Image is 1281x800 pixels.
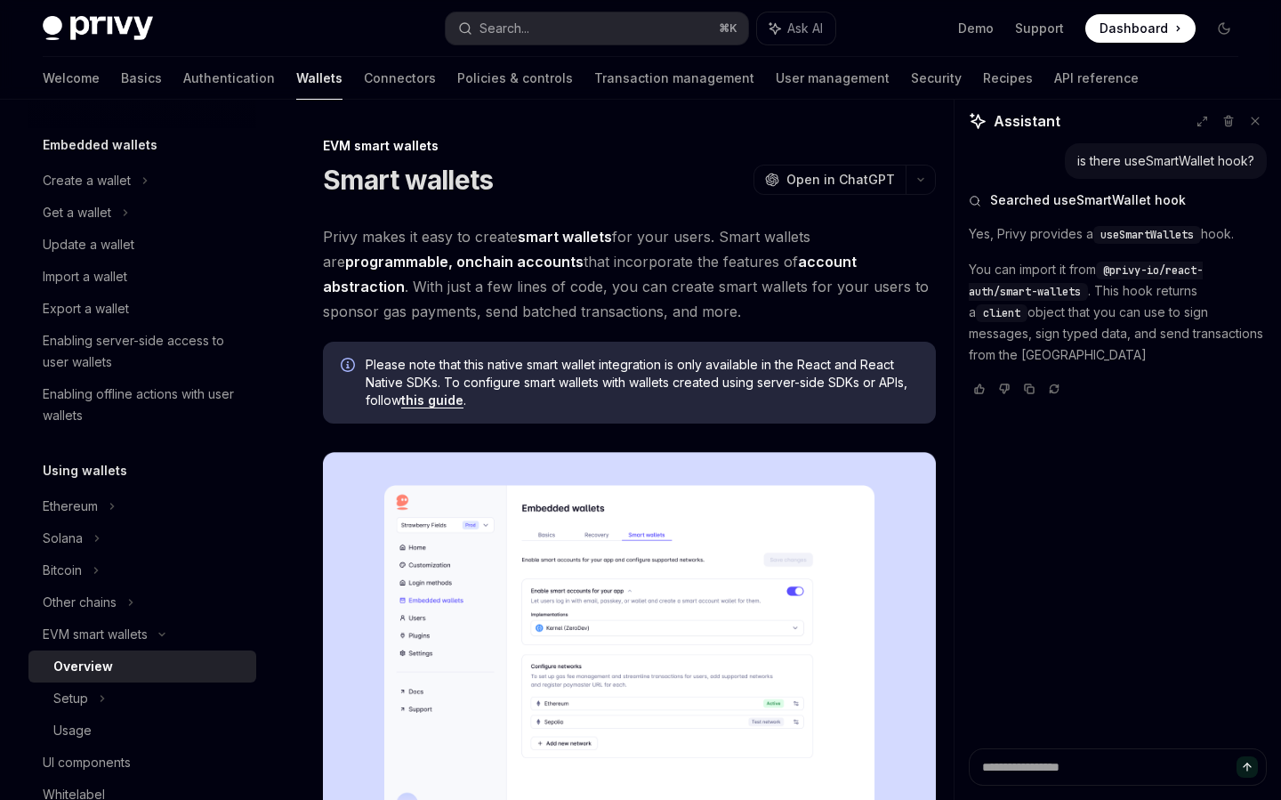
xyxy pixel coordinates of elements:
[28,715,256,747] a: Usage
[1100,228,1194,242] span: useSmartWallets
[43,202,111,223] div: Get a wallet
[323,164,493,196] h1: Smart wallets
[43,496,98,517] div: Ethereum
[53,720,92,741] div: Usage
[323,224,936,324] span: Privy makes it easy to create for your users. Smart wallets are that incorporate the features of ...
[786,171,895,189] span: Open in ChatGPT
[121,57,162,100] a: Basics
[345,253,584,271] strong: programmable, onchain accounts
[479,18,529,39] div: Search...
[776,57,890,100] a: User management
[43,234,134,255] div: Update a wallet
[28,229,256,261] a: Update a wallet
[911,57,962,100] a: Security
[446,12,747,44] button: Search...⌘K
[43,266,127,287] div: Import a wallet
[753,165,906,195] button: Open in ChatGPT
[1085,14,1196,43] a: Dashboard
[323,137,936,155] div: EVM smart wallets
[341,358,359,376] svg: Info
[43,560,82,581] div: Bitcoin
[43,16,153,41] img: dark logo
[457,57,573,100] a: Policies & controls
[757,12,835,44] button: Ask AI
[43,592,117,613] div: Other chains
[53,656,113,677] div: Overview
[366,356,918,409] span: Please note that this native smart wallet integration is only available in the React and React Na...
[1100,20,1168,37] span: Dashboard
[53,688,88,709] div: Setup
[43,57,100,100] a: Welcome
[969,191,1267,209] button: Searched useSmartWallet hook
[43,298,129,319] div: Export a wallet
[43,528,83,549] div: Solana
[990,191,1186,209] span: Searched useSmartWallet hook
[28,651,256,683] a: Overview
[43,460,127,481] h5: Using wallets
[43,752,131,773] div: UI components
[296,57,342,100] a: Wallets
[787,20,823,37] span: Ask AI
[983,57,1033,100] a: Recipes
[43,170,131,191] div: Create a wallet
[719,21,737,36] span: ⌘ K
[969,263,1203,299] span: @privy-io/react-auth/smart-wallets
[994,110,1060,132] span: Assistant
[1054,57,1139,100] a: API reference
[28,378,256,432] a: Enabling offline actions with user wallets
[983,306,1020,320] span: client
[43,134,157,156] h5: Embedded wallets
[28,325,256,378] a: Enabling server-side access to user wallets
[28,293,256,325] a: Export a wallet
[43,624,148,645] div: EVM smart wallets
[594,57,754,100] a: Transaction management
[1015,20,1064,37] a: Support
[969,259,1267,366] p: You can import it from . This hook returns a object that you can use to sign messages, sign typed...
[969,223,1267,245] p: Yes, Privy provides a hook.
[43,384,246,426] div: Enabling offline actions with user wallets
[364,57,436,100] a: Connectors
[28,261,256,293] a: Import a wallet
[183,57,275,100] a: Authentication
[1077,152,1254,170] div: is there useSmartWallet hook?
[1210,14,1238,43] button: Toggle dark mode
[518,228,612,246] strong: smart wallets
[28,747,256,779] a: UI components
[401,392,463,408] a: this guide
[958,20,994,37] a: Demo
[1237,756,1258,778] button: Send message
[43,330,246,373] div: Enabling server-side access to user wallets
